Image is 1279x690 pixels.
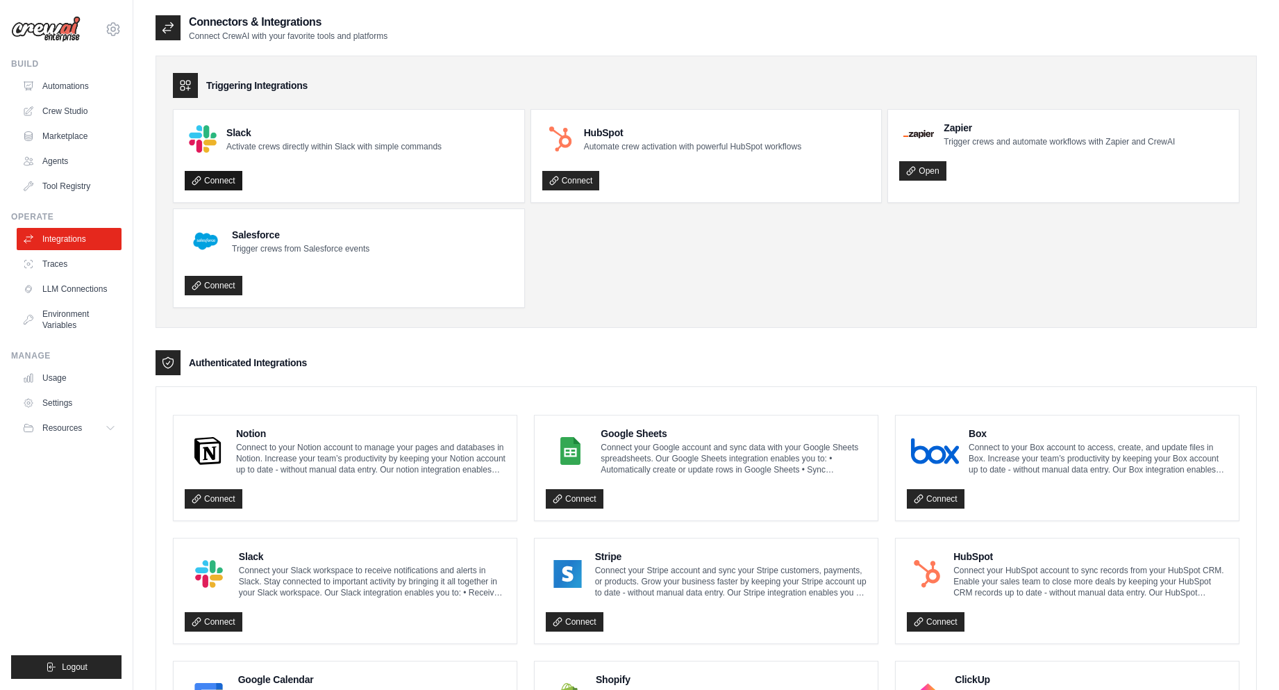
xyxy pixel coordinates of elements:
p: Trigger crews and automate workflows with Zapier and CrewAI [944,136,1175,147]
button: Logout [11,655,122,679]
img: Notion Logo [189,437,226,465]
img: Slack Logo [189,560,229,588]
a: Tool Registry [17,175,122,197]
img: Logo [11,16,81,42]
h4: HubSpot [953,550,1228,564]
img: HubSpot Logo [911,560,944,588]
div: Manage [11,350,122,361]
a: LLM Connections [17,278,122,300]
h4: HubSpot [584,126,801,140]
a: Connect [185,612,242,632]
h4: Zapier [944,121,1175,135]
h4: ClickUp [955,673,1228,687]
h3: Triggering Integrations [206,79,308,92]
p: Connect your Google account and sync data with your Google Sheets spreadsheets. Our Google Sheets... [601,442,867,475]
h4: Slack [226,126,442,140]
a: Environment Variables [17,303,122,336]
p: Automate crew activation with powerful HubSpot workflows [584,141,801,152]
h4: Notion [236,427,505,441]
h4: Google Calendar [238,673,505,687]
a: Automations [17,75,122,97]
img: Stripe Logo [550,560,585,588]
img: Zapier Logo [903,130,934,138]
a: Usage [17,367,122,389]
span: Resources [42,422,82,434]
h3: Authenticated Integrations [189,356,307,370]
a: Connect [907,489,964,509]
p: Connect to your Notion account to manage your pages and databases in Notion. Increase your team’s... [236,442,505,475]
a: Open [899,161,946,181]
a: Connect [185,171,242,190]
a: Connect [907,612,964,632]
a: Connect [185,276,242,295]
h4: Google Sheets [601,427,867,441]
a: Traces [17,253,122,275]
h2: Connectors & Integrations [189,14,387,31]
img: Salesforce Logo [189,224,222,258]
h4: Stripe [595,550,867,564]
div: Operate [11,211,122,222]
img: Slack Logo [189,125,217,153]
img: HubSpot Logo [546,125,574,153]
a: Connect [542,171,600,190]
a: Integrations [17,228,122,250]
p: Activate crews directly within Slack with simple commands [226,141,442,152]
p: Connect your Stripe account and sync your Stripe customers, payments, or products. Grow your busi... [595,565,867,598]
a: Connect [546,489,603,509]
p: Connect your Slack workspace to receive notifications and alerts in Slack. Stay connected to impo... [239,565,505,598]
h4: Box [969,427,1228,441]
div: Build [11,58,122,69]
h4: Salesforce [232,228,369,242]
button: Resources [17,417,122,439]
a: Settings [17,392,122,414]
a: Agents [17,150,122,172]
p: Connect CrewAI with your favorite tools and platforms [189,31,387,42]
a: Connect [185,489,242,509]
a: Marketplace [17,125,122,147]
p: Connect your HubSpot account to sync records from your HubSpot CRM. Enable your sales team to clo... [953,565,1228,598]
p: Trigger crews from Salesforce events [232,243,369,254]
p: Connect to your Box account to access, create, and update files in Box. Increase your team’s prod... [969,442,1228,475]
a: Connect [546,612,603,632]
a: Crew Studio [17,100,122,122]
span: Logout [62,662,87,673]
img: Google Sheets Logo [550,437,591,465]
h4: Slack [239,550,505,564]
img: Box Logo [911,437,959,465]
h4: Shopify [596,673,867,687]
